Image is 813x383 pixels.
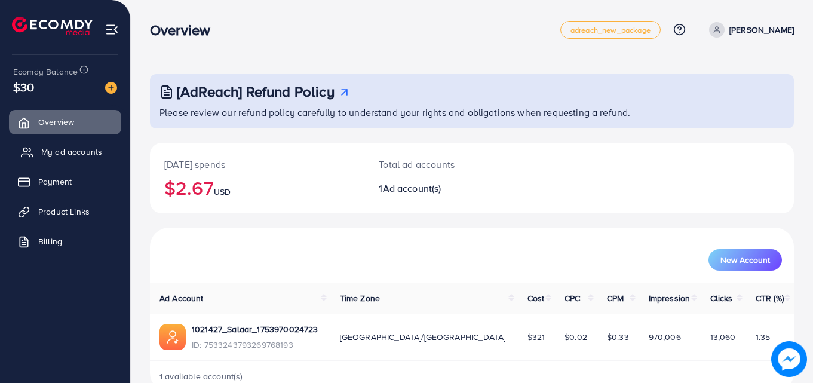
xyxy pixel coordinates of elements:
span: CPM [607,292,624,304]
img: menu [105,23,119,36]
h2: 1 [379,183,511,194]
p: Please review our refund policy carefully to understand your rights and obligations when requesti... [159,105,787,120]
span: Impression [649,292,691,304]
a: Product Links [9,200,121,223]
a: Overview [9,110,121,134]
span: New Account [720,256,770,264]
span: Ecomdy Balance [13,66,78,78]
span: adreach_new_package [570,26,651,34]
span: $321 [527,331,545,343]
a: Billing [9,229,121,253]
span: Product Links [38,206,90,217]
span: 1.35 [756,331,771,343]
p: [PERSON_NAME] [729,23,794,37]
span: USD [214,186,231,198]
span: $0.33 [607,331,629,343]
span: Ad Account [159,292,204,304]
span: CPC [565,292,580,304]
span: Time Zone [340,292,380,304]
a: My ad accounts [9,140,121,164]
span: My ad accounts [41,146,102,158]
a: [PERSON_NAME] [704,22,794,38]
p: Total ad accounts [379,157,511,171]
span: ID: 7533243793269768193 [192,339,318,351]
span: Payment [38,176,72,188]
a: adreach_new_package [560,21,661,39]
span: Ad account(s) [383,182,441,195]
p: [DATE] spends [164,157,350,171]
h3: Overview [150,22,220,39]
span: Clicks [710,292,733,304]
span: $0.02 [565,331,587,343]
span: [GEOGRAPHIC_DATA]/[GEOGRAPHIC_DATA] [340,331,506,343]
span: Cost [527,292,545,304]
a: Payment [9,170,121,194]
span: 1 available account(s) [159,370,243,382]
img: image [771,341,807,377]
span: 13,060 [710,331,736,343]
img: image [105,82,117,94]
h3: [AdReach] Refund Policy [177,83,335,100]
a: 1021427_Salaar_1753970024723 [192,323,318,335]
img: logo [12,17,93,35]
button: New Account [708,249,782,271]
span: Billing [38,235,62,247]
span: Overview [38,116,74,128]
span: $30 [13,78,34,96]
h2: $2.67 [164,176,350,199]
span: 970,006 [649,331,681,343]
img: ic-ads-acc.e4c84228.svg [159,324,186,350]
span: CTR (%) [756,292,784,304]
